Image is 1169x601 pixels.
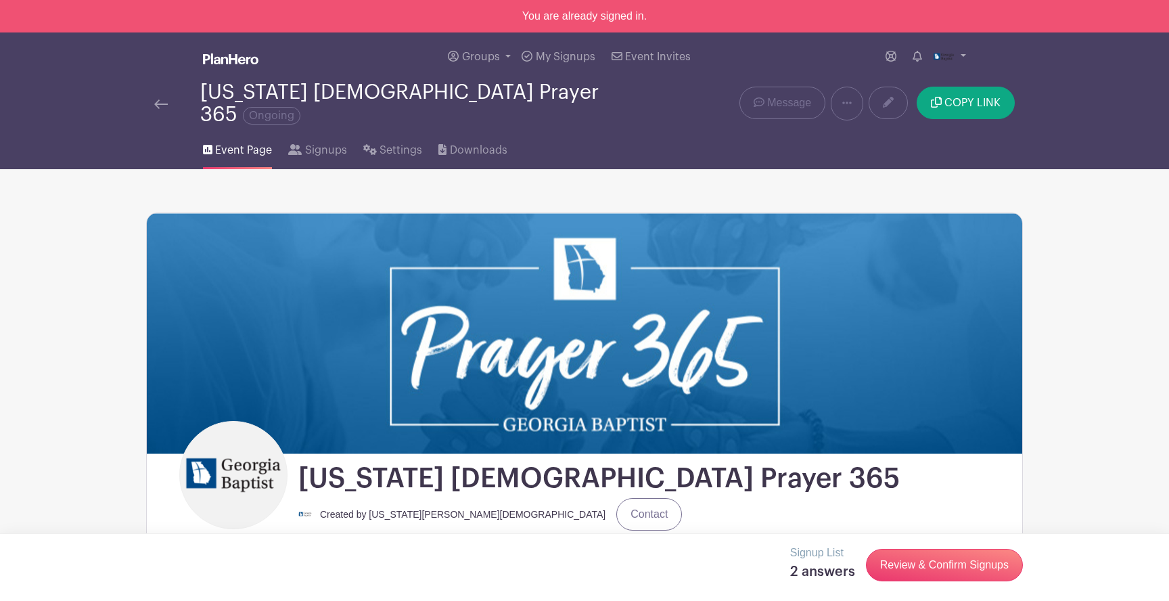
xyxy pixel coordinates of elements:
a: Event Page [203,126,272,169]
span: Message [767,95,811,111]
a: Event Invites [606,32,696,81]
h1: [US_STATE] [DEMOGRAPHIC_DATA] Prayer 365 [298,462,900,495]
span: Event Invites [625,51,691,62]
img: georgia%20baptist%20logo.png [933,46,955,68]
a: Groups [442,32,516,81]
h5: 2 answers [790,564,855,580]
img: georgia%20baptist%20logo.png [183,424,284,526]
span: Event Page [215,142,272,158]
a: My Signups [516,32,600,81]
img: back-arrow-29a5d9b10d5bd6ae65dc969a981735edf675c4d7a1fe02e03b50dbd4ba3cdb55.svg [154,99,168,109]
small: Created by [US_STATE][PERSON_NAME][DEMOGRAPHIC_DATA] [320,509,605,520]
div: [US_STATE] [DEMOGRAPHIC_DATA] Prayer 365 [200,81,639,126]
p: Signup List [790,545,855,561]
span: Settings [380,142,422,158]
span: Groups [462,51,500,62]
span: Ongoing [243,107,300,125]
button: COPY LINK [917,87,1015,119]
a: Downloads [438,126,507,169]
img: Prayer%20365_930x255.jpg [147,213,1022,453]
span: Signups [305,142,347,158]
a: Review & Confirm Signups [866,549,1023,581]
img: logo_white-6c42ec7e38ccf1d336a20a19083b03d10ae64f83f12c07503d8b9e83406b4c7d.svg [203,53,258,64]
span: Downloads [450,142,507,158]
span: COPY LINK [944,97,1001,108]
a: Message [739,87,825,119]
span: My Signups [536,51,595,62]
a: Contact [616,498,682,531]
img: georgia%20baptist%20logo.png [298,508,312,521]
a: Settings [363,126,422,169]
a: Signups [288,126,346,169]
